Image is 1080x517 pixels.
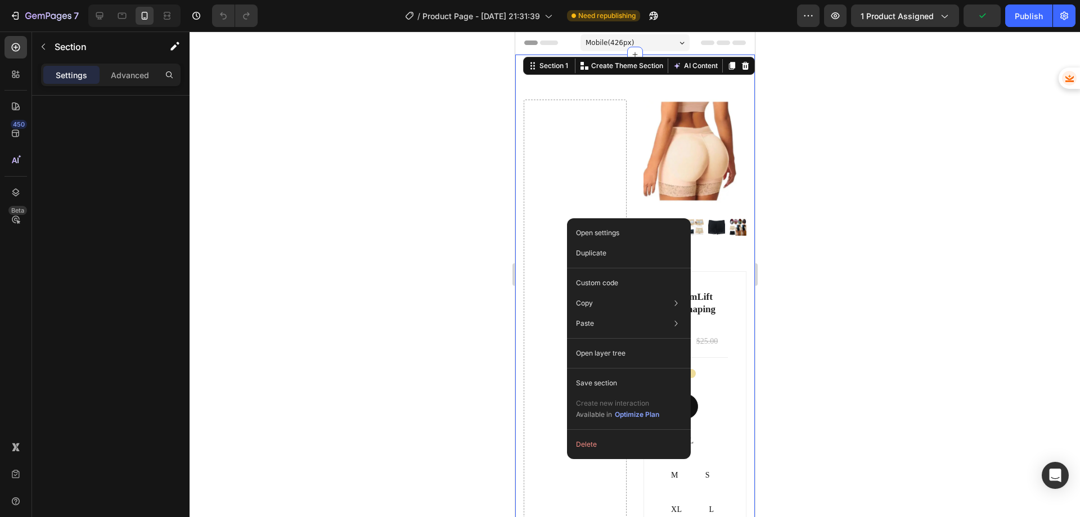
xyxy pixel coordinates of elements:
[56,69,87,81] p: Settings
[571,434,686,455] button: Delete
[576,278,618,288] p: Custom code
[55,40,147,53] p: Section
[614,409,660,420] button: Optimize Plan
[1005,5,1052,27] button: Publish
[861,10,934,22] span: 1 product assigned
[11,120,27,129] div: 450
[578,11,636,21] span: Need republishing
[111,69,149,81] p: Advanced
[422,10,540,22] span: Product Page - [DATE] 21:31:39
[851,5,959,27] button: 1 product assigned
[1042,462,1069,489] div: Open Intercom Messenger
[515,32,755,517] iframe: Design area
[1015,10,1043,22] div: Publish
[576,248,606,258] p: Duplicate
[74,9,79,23] p: 7
[576,318,594,329] p: Paste
[8,206,27,215] div: Beta
[576,298,593,308] p: Copy
[576,398,660,409] p: Create new interaction
[576,378,617,388] p: Save section
[417,10,420,22] span: /
[576,410,612,419] span: Available in
[212,5,258,27] div: Undo/Redo
[615,410,659,420] div: Optimize Plan
[4,5,84,27] button: 7
[576,228,619,238] p: Open settings
[576,348,625,358] p: Open layer tree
